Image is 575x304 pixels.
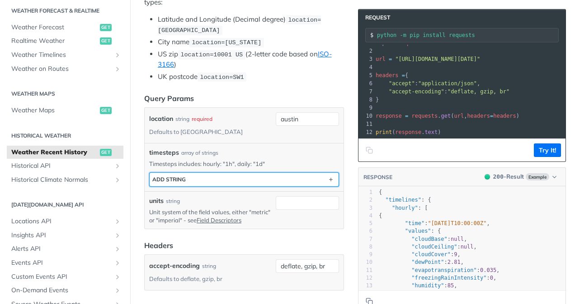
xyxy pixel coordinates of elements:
button: Show subpages for Historical API [114,162,121,170]
label: accept-encoding [149,259,200,272]
a: Custom Events APIShow subpages for Custom Events API [7,270,123,284]
span: "evapotranspiration" [411,267,477,273]
span: "application/json" [418,80,477,87]
span: headers [493,113,516,119]
span: null [451,236,464,242]
span: "accept" [389,80,415,87]
div: 11 [358,267,372,274]
span: Historical Climate Normals [11,175,112,184]
span: Weather Timelines [11,51,112,60]
div: 3 [358,55,374,63]
span: Weather Recent History [11,148,98,157]
span: : [376,88,509,95]
span: = [402,72,405,78]
span: = [490,113,493,119]
a: Historical Climate NormalsShow subpages for Historical Climate Normals [7,173,123,187]
p: Unit system of the field values, either "metric" or "imperial" - see [149,208,272,224]
span: text [424,129,438,135]
div: 12 [358,274,372,282]
div: string [175,112,189,125]
div: 7 [358,235,372,243]
span: "dewPoint" [411,259,444,265]
span: import [376,40,395,46]
span: Alerts API [11,244,112,253]
div: 5 [358,220,372,227]
span: null [461,244,474,250]
button: Copy to clipboard [363,143,376,157]
span: url [376,56,386,62]
span: "accept-encoding" [389,88,444,95]
div: 1 [358,189,372,196]
h2: Weather Maps [7,90,123,98]
button: Show subpages for Weather on Routes [114,65,121,73]
button: Try It! [534,143,561,157]
a: Alerts APIShow subpages for Alerts API [7,242,123,256]
div: Headers [144,240,173,251]
span: "[URL][DOMAIN_NAME][DATE]" [395,56,480,62]
span: "time" [405,220,424,226]
span: Realtime Weather [11,37,98,46]
span: requests [399,40,425,46]
div: 4 [358,212,372,220]
span: } [376,97,379,103]
button: Show subpages for On-Demand Events [114,287,121,294]
div: ADD string [152,176,186,183]
h2: Historical Weather [7,132,123,140]
div: Defaults to deflate, gzip, br [149,272,222,286]
span: { [379,212,382,219]
div: required [192,112,212,125]
a: Realtime Weatherget [7,34,123,48]
span: : , [379,282,457,289]
span: Example [526,173,549,180]
span: "freezingRainIntensity" [411,275,486,281]
span: Insights API [11,231,112,240]
div: Query Params [144,93,194,104]
span: : , [379,259,464,265]
span: Request [361,14,390,21]
label: location [149,112,173,125]
button: Show subpages for Alerts API [114,245,121,253]
span: Events API [11,258,112,267]
span: : { [379,197,431,203]
a: Locations APIShow subpages for Locations API [7,215,123,228]
span: 0 [490,275,493,281]
div: 7 [358,88,374,96]
button: ADD string [150,173,339,186]
div: 4 [358,63,374,71]
button: Show subpages for Insights API [114,232,121,239]
div: 8 [358,243,372,251]
span: Historical API [11,161,112,170]
span: ( . ) [376,129,441,135]
span: 200 [485,174,490,180]
span: 9 [454,251,457,258]
span: = [389,56,392,62]
div: array of strings [181,149,218,157]
button: RESPONSE [363,173,393,182]
span: requests [412,113,438,119]
li: US zip (2-letter code based on ) [158,49,344,70]
button: Show subpages for Weather Timelines [114,51,121,59]
input: Request instructions [377,32,558,38]
div: 9 [358,251,372,258]
div: 10 [358,112,374,120]
div: 11 [358,120,374,128]
p: Timesteps includes: hourly: "1h", daily: "1d" [149,160,339,168]
h2: Weather Forecast & realtime [7,7,123,15]
div: 2 [358,196,372,204]
span: "timelines" [385,197,421,203]
span: { [376,72,408,78]
button: Show subpages for Historical Climate Normals [114,176,121,184]
span: timesteps [149,148,179,157]
span: response [395,129,421,135]
span: : , [379,275,496,281]
span: : , [379,220,490,226]
label: units [149,196,164,206]
button: Show subpages for Custom Events API [114,273,121,281]
a: Historical APIShow subpages for Historical API [7,159,123,173]
a: Weather Recent Historyget [7,146,123,159]
span: "humidity" [411,282,444,289]
div: 3 [358,204,372,212]
span: "[DATE]T10:00:00Z" [428,220,486,226]
span: "values" [405,228,431,234]
span: "cloudCover" [411,251,451,258]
